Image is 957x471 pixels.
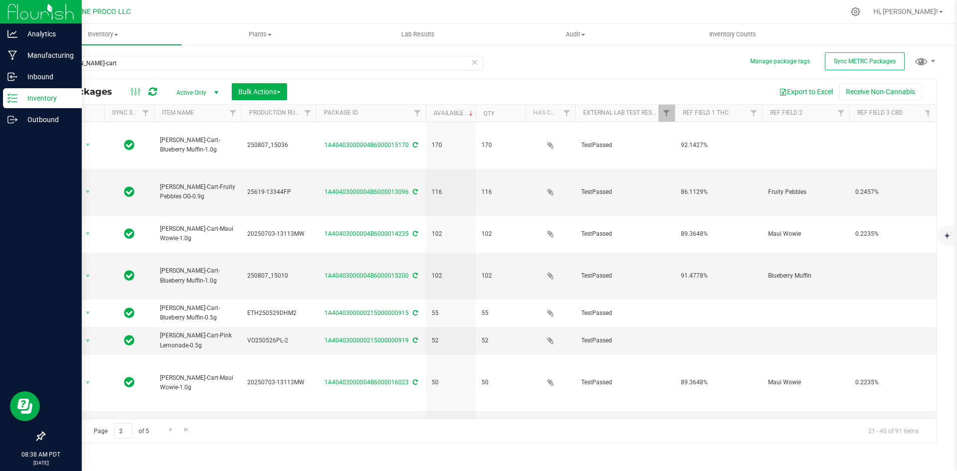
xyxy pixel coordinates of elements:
span: [PERSON_NAME]-Cart-Maui Wowie-1.0g [160,224,235,243]
a: Filter [559,105,575,122]
a: Filter [300,105,316,122]
a: Filter [833,105,849,122]
span: Sync from Compliance System [411,337,418,344]
span: Bulk Actions [238,88,281,96]
span: select [82,376,94,390]
span: 21 - 40 of 91 items [860,423,927,438]
p: [DATE] [4,459,77,467]
span: select [82,269,94,283]
a: Plants [181,24,339,45]
span: Plants [182,30,338,39]
span: TestPassed [581,271,669,281]
span: 52 [432,336,470,345]
span: Fruity Pebbles [768,187,843,197]
a: Item Name [162,109,194,116]
a: Sync Status [112,109,151,116]
span: Sync from Compliance System [411,230,418,237]
span: Inventory [24,30,181,39]
span: 102 [481,229,519,239]
span: 50 [432,378,470,387]
th: Has COA [525,105,575,122]
div: Manage settings [849,7,862,16]
span: 86.1129% [681,187,756,197]
span: 55 [481,309,519,318]
span: 102 [481,271,519,281]
span: Page of 5 [85,423,157,439]
span: TestPassed [581,309,669,318]
a: Available [434,110,475,117]
span: [PERSON_NAME]-Cart-Fruity Pebbles OG-0.9g [160,182,235,201]
span: 102 [432,229,470,239]
button: Manage package tags [750,57,810,66]
span: 116 [432,187,470,197]
span: VO250526PL-2 [247,336,310,345]
span: 0.2457% [855,187,931,197]
span: All Packages [52,86,122,97]
span: 170 [432,141,470,150]
iframe: Resource center [10,391,40,421]
a: Filter [920,105,937,122]
span: [PERSON_NAME]-Cart-Blueberry Muffin-1.0g [160,136,235,155]
input: 2 [114,423,132,439]
span: 91.4778% [681,271,756,281]
span: TestPassed [581,187,669,197]
a: Filter [658,105,675,122]
span: 0.2235% [855,229,931,239]
span: 116 [481,187,519,197]
p: 08:38 AM PDT [4,450,77,459]
a: Ref Field 3 CBD [857,109,903,116]
p: Inbound [17,71,77,83]
span: 52 [481,336,519,345]
span: 89.3648% [681,229,756,239]
a: External Lab Test Result [583,109,661,116]
span: TestPassed [581,336,669,345]
span: 55 [432,309,470,318]
span: 50 [481,378,519,387]
a: Filter [409,105,426,122]
span: Audit [497,30,653,39]
a: 1A40403000004B6000013096 [324,188,409,195]
span: Lab Results [388,30,448,39]
a: 1A40403000004B6000015170 [324,142,409,149]
a: 1A4040300000215000000915 [324,310,409,316]
a: Inventory Counts [654,24,811,45]
span: select [82,185,94,199]
span: In Sync [124,306,135,320]
a: Go to the last page [179,423,194,437]
button: Bulk Actions [232,83,287,100]
span: Blueberry Muffin [768,271,843,281]
a: Ref Field 2 [770,109,802,116]
a: Ref Field 1 THC [683,109,729,116]
span: 250807_15036 [247,141,310,150]
a: 1A40403000004B6000016023 [324,379,409,386]
a: Production Run [249,109,300,116]
a: Go to the next page [163,423,178,437]
inline-svg: Analytics [7,29,17,39]
span: In Sync [124,375,135,389]
span: [PERSON_NAME]-Cart-Maui Wowie-1.0g [160,373,235,392]
inline-svg: Inbound [7,72,17,82]
span: TestPassed [581,141,669,150]
button: Sync METRC Packages [825,52,905,70]
p: Outbound [17,114,77,126]
span: Sync from Compliance System [411,142,418,149]
span: Hi, [PERSON_NAME]! [873,7,938,15]
span: select [82,334,94,348]
a: 1A40403000004B6000015200 [324,272,409,279]
a: Inventory [24,24,181,45]
span: In Sync [124,269,135,283]
span: In Sync [124,227,135,241]
span: 25619-13344FP [247,187,310,197]
inline-svg: Inventory [7,93,17,103]
span: Sync from Compliance System [411,272,418,279]
span: [PERSON_NAME]-Cart-Blueberry Muffin-1.0g [160,266,235,285]
a: Filter [138,105,154,122]
span: TestPassed [581,229,669,239]
a: Lab Results [339,24,496,45]
span: 89.3648% [681,378,756,387]
span: select [82,227,94,241]
span: [PERSON_NAME]-Cart-Blueberry Muffin-0.5g [160,304,235,322]
span: Clear [471,56,478,69]
span: 250807_15010 [247,271,310,281]
a: Filter [225,105,241,122]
